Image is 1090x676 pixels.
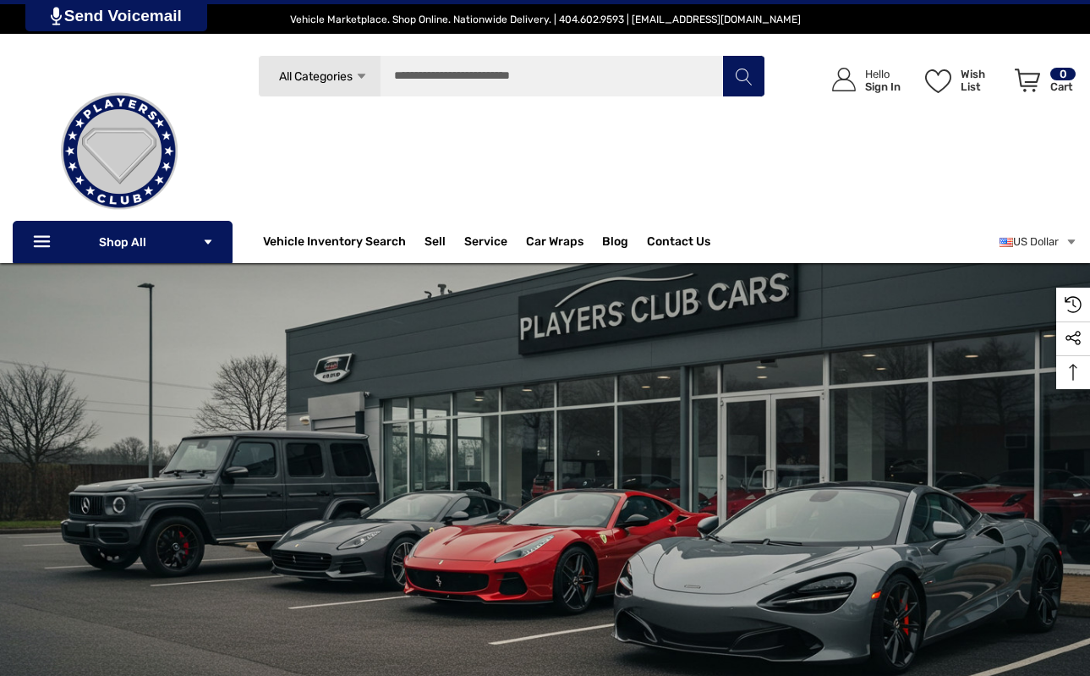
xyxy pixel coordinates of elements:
[290,14,801,25] span: Vehicle Marketplace. Shop Online. Nationwide Delivery. | 404.602.9593 | [EMAIL_ADDRESS][DOMAIN_NAME]
[602,234,628,253] a: Blog
[202,236,214,248] svg: Icon Arrow Down
[31,233,57,252] svg: Icon Line
[647,234,710,253] a: Contact Us
[925,69,951,93] svg: Wish List
[1007,51,1077,117] a: Cart with 0 items
[917,51,1007,109] a: Wish List Wish List
[1015,69,1040,92] svg: Review Your Cart
[424,225,464,259] a: Sell
[865,80,901,93] p: Sign In
[722,55,764,97] button: Search
[1065,296,1082,313] svg: Recently Viewed
[865,68,901,80] p: Hello
[961,68,1005,93] p: Wish List
[526,225,602,259] a: Car Wraps
[51,7,62,25] img: PjwhLS0gR2VuZXJhdG9yOiBHcmF2aXQuaW8gLS0+PHN2ZyB4bWxucz0iaHR0cDovL3d3dy53My5vcmcvMjAwMC9zdmciIHhtb...
[1065,330,1082,347] svg: Social Media
[355,70,368,83] svg: Icon Arrow Down
[1000,225,1077,259] a: USD
[1050,68,1076,80] p: 0
[263,234,406,253] a: Vehicle Inventory Search
[1050,80,1076,93] p: Cart
[258,55,381,97] a: All Categories Icon Arrow Down Icon Arrow Up
[279,69,353,84] span: All Categories
[424,234,446,253] span: Sell
[813,51,909,109] a: Sign in
[832,68,856,91] svg: Icon User Account
[1056,364,1090,381] svg: Top
[464,234,507,253] a: Service
[526,234,583,253] span: Car Wraps
[13,221,233,263] p: Shop All
[35,67,204,236] img: Players Club | Cars For Sale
